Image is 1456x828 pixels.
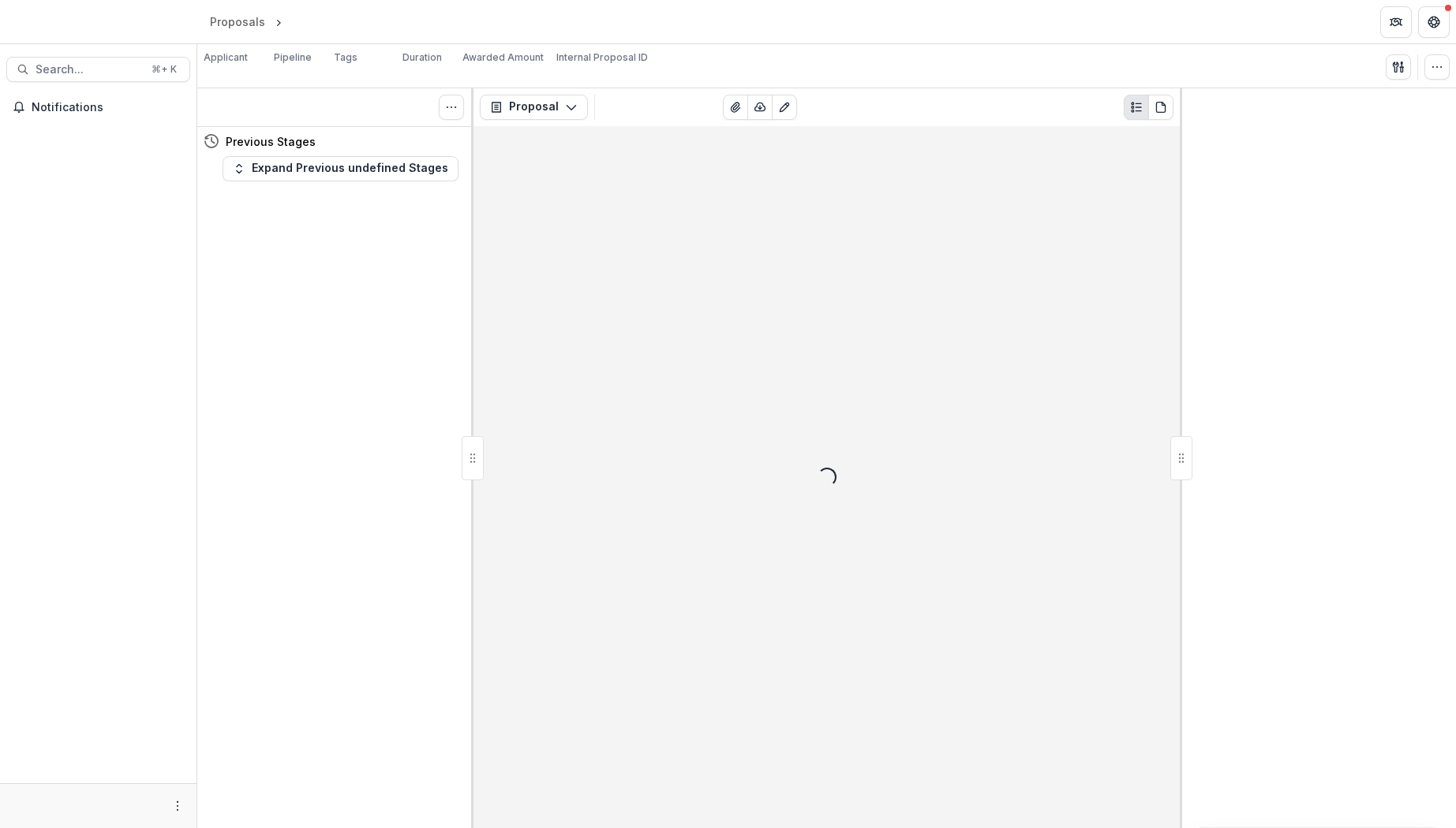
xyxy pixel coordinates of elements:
[32,101,184,114] span: Notifications
[210,13,265,30] div: Proposals
[148,61,180,78] div: ⌘ + K
[1148,95,1173,120] button: PDF view
[480,95,588,120] button: Proposal
[6,95,190,120] button: Notifications
[1380,6,1412,38] button: Partners
[204,50,248,65] p: Applicant
[439,95,464,120] button: Toggle View Cancelled Tasks
[6,57,190,82] button: Search...
[556,50,648,65] p: Internal Proposal ID
[402,50,442,65] p: Duration
[723,95,748,120] button: View Attached Files
[204,10,353,33] nav: breadcrumb
[226,133,316,150] h4: Previous Stages
[36,63,142,76] span: Search...
[168,796,187,815] button: More
[462,50,544,65] p: Awarded Amount
[204,10,271,33] a: Proposals
[274,50,312,65] p: Pipeline
[334,50,357,65] p: Tags
[1418,6,1450,38] button: Get Help
[772,95,797,120] button: Edit as form
[223,156,459,181] button: Expand Previous undefined Stages
[1124,95,1149,120] button: Plaintext view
